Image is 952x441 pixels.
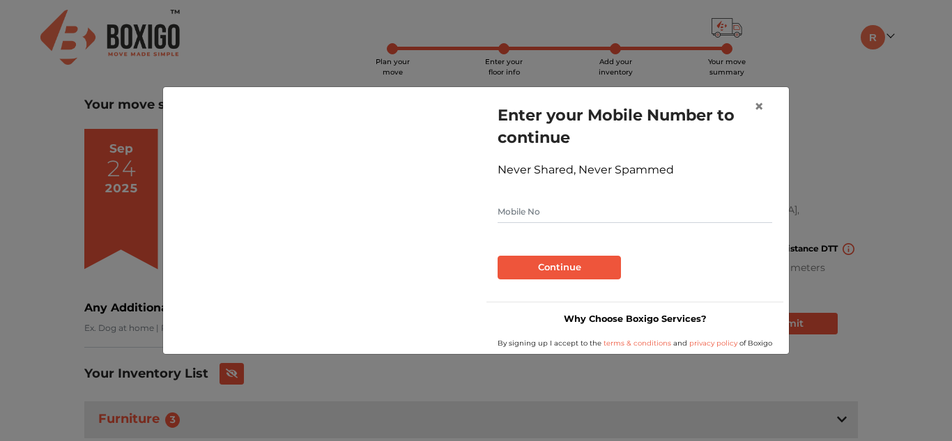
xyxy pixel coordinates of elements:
[498,256,621,279] button: Continue
[754,96,764,116] span: ×
[687,339,739,348] a: privacy policy
[498,104,772,148] h1: Enter your Mobile Number to continue
[486,338,783,348] div: By signing up I accept to the and of Boxigo
[498,201,772,223] input: Mobile No
[498,162,772,178] div: Never Shared, Never Spammed
[743,87,775,126] button: Close
[486,314,783,324] h3: Why Choose Boxigo Services?
[604,339,673,348] a: terms & conditions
